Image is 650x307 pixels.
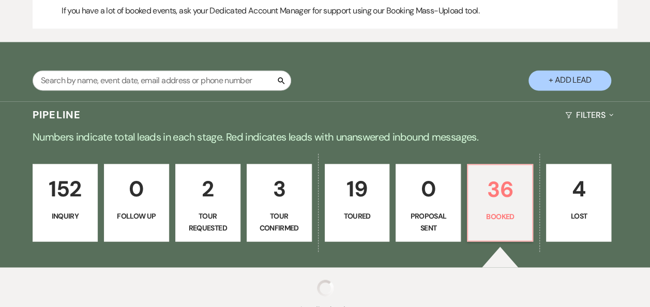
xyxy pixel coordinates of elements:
[546,164,611,241] a: 4Lost
[39,172,91,206] p: 152
[175,164,240,241] a: 2Tour Requested
[561,101,617,129] button: Filters
[33,70,291,90] input: Search by name, event date, email address or phone number
[39,210,91,222] p: Inquiry
[104,164,169,241] a: 0Follow Up
[33,164,98,241] a: 152Inquiry
[474,172,526,207] p: 36
[402,210,454,234] p: Proposal Sent
[528,70,611,90] button: + Add Lead
[467,164,533,241] a: 36Booked
[331,210,383,222] p: Toured
[317,280,334,296] img: loading spinner
[62,4,612,18] p: If you have a lot of booked events, ask your Dedicated Account Manager for support using our Book...
[182,172,234,206] p: 2
[553,210,604,222] p: Lost
[331,172,383,206] p: 19
[253,172,305,206] p: 3
[182,210,234,234] p: Tour Requested
[247,164,312,241] a: 3Tour Confirmed
[553,172,604,206] p: 4
[325,164,390,241] a: 19Toured
[253,210,305,234] p: Tour Confirmed
[111,172,162,206] p: 0
[111,210,162,222] p: Follow Up
[474,211,526,222] p: Booked
[402,172,454,206] p: 0
[396,164,461,241] a: 0Proposal Sent
[33,108,81,122] h3: Pipeline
